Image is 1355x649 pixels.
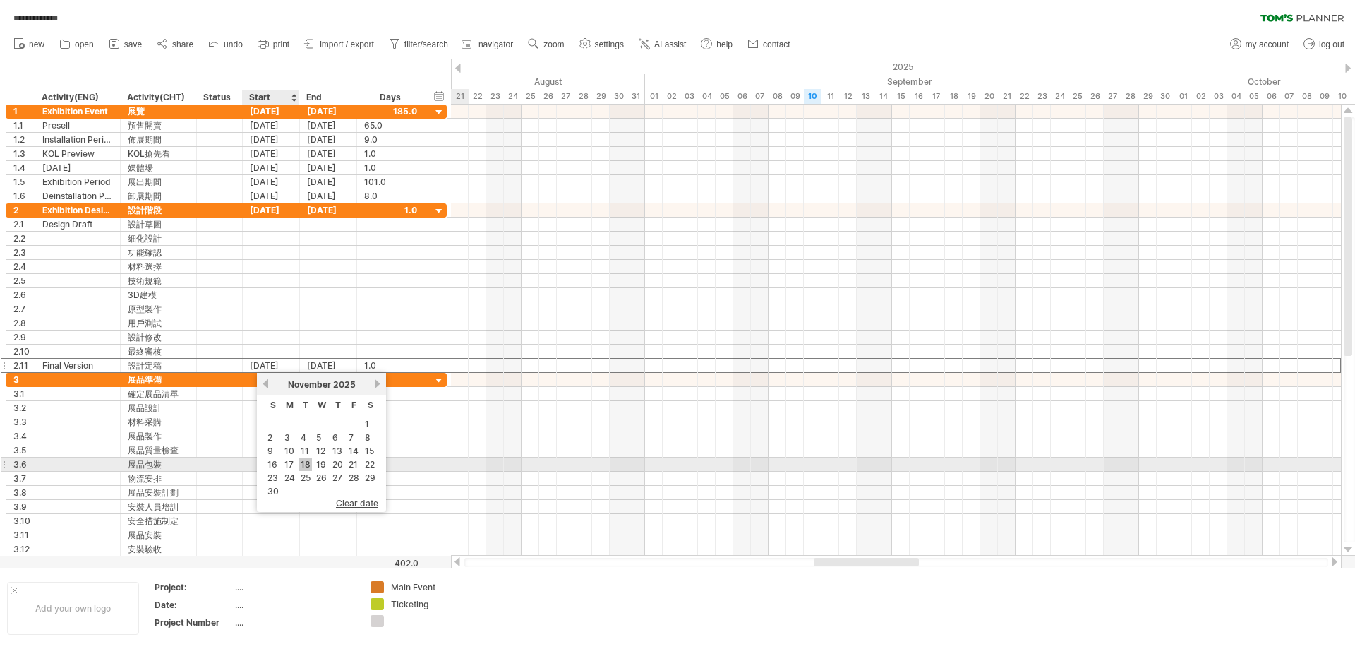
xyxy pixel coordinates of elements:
a: 17 [283,458,295,471]
div: Project: [155,581,232,593]
div: [DATE] [243,105,300,118]
div: Sunday, 5 October 2025 [1245,89,1263,104]
div: 展覽 [128,105,189,118]
div: [DATE] [300,133,357,146]
div: .... [235,581,354,593]
a: 12 [315,444,327,458]
span: new [29,40,44,49]
a: 8 [363,431,372,444]
div: 3.3 [13,415,35,429]
div: 展品製作 [128,429,189,443]
div: Thursday, 2 October 2025 [1192,89,1210,104]
div: Ticketing [391,598,468,610]
div: [DATE] [300,359,357,372]
a: 4 [299,431,308,444]
div: Wednesday, 3 September 2025 [680,89,698,104]
div: 1.6 [13,189,35,203]
div: Wednesday, 1 October 2025 [1174,89,1192,104]
div: 3.9 [13,500,35,513]
span: 2025 [333,379,356,390]
div: Sunday, 28 September 2025 [1121,89,1139,104]
a: import / export [301,35,378,54]
div: Friday, 10 October 2025 [1333,89,1351,104]
a: my account [1227,35,1293,54]
span: log out [1319,40,1344,49]
a: 28 [347,471,361,484]
div: 3.7 [13,472,35,485]
div: 3D建模 [128,288,189,302]
span: Sunday [270,400,276,410]
span: AI assist [654,40,686,49]
a: 18 [299,458,312,471]
div: Tuesday, 7 October 2025 [1280,89,1298,104]
span: filter/search [404,40,448,49]
div: 設計階段 [128,203,189,217]
a: 24 [283,471,296,484]
div: [DATE] [243,359,300,372]
div: 2.1 [13,218,35,231]
div: 展品安裝 [128,528,189,542]
div: Friday, 26 September 2025 [1086,89,1104,104]
div: [DATE] [300,147,357,160]
div: 展出期間 [128,175,189,189]
span: open [75,40,94,49]
span: navigator [478,40,513,49]
div: [DATE] [243,161,300,174]
div: [DATE] [300,161,357,174]
a: 30 [266,484,280,498]
div: Friday, 3 October 2025 [1210,89,1227,104]
a: contact [744,35,795,54]
div: .... [235,617,354,629]
a: 23 [266,471,279,484]
span: undo [224,40,243,49]
div: Design Draft [42,218,113,231]
div: KOL搶先看 [128,147,189,160]
span: zoom [543,40,564,49]
div: 2.5 [13,274,35,287]
div: 2.4 [13,260,35,273]
div: 101.0 [364,175,417,189]
span: Friday [351,400,356,410]
div: Wednesday, 27 August 2025 [557,89,574,104]
a: print [254,35,294,54]
div: [DATE] [300,175,357,189]
div: 1.2 [13,133,35,146]
div: Thursday, 28 August 2025 [574,89,592,104]
div: [DATE] [243,147,300,160]
span: print [273,40,289,49]
div: Saturday, 13 September 2025 [857,89,874,104]
div: Wednesday, 10 September 2025 [804,89,821,104]
div: Tuesday, 30 September 2025 [1157,89,1174,104]
a: 16 [266,458,279,471]
span: save [124,40,142,49]
div: 設計草圖 [128,218,189,231]
div: Sunday, 24 August 2025 [504,89,522,104]
span: import / export [320,40,374,49]
a: 10 [283,444,296,458]
div: 3.1 [13,387,35,400]
div: 材料選擇 [128,260,189,273]
div: Thursday, 25 September 2025 [1068,89,1086,104]
a: 2 [266,431,274,444]
div: 卸展期間 [128,189,189,203]
a: 15 [363,444,375,458]
div: Exhibition Period [42,175,113,189]
a: filter/search [385,35,452,54]
div: Monday, 15 September 2025 [892,89,910,104]
div: Wednesday, 17 September 2025 [927,89,945,104]
a: 9 [266,444,275,458]
a: 22 [363,458,376,471]
div: Project Number [155,617,232,629]
div: Thursday, 11 September 2025 [821,89,839,104]
div: 2.2 [13,232,35,245]
div: Sunday, 31 August 2025 [627,89,645,104]
div: 功能確認 [128,246,189,259]
div: Final Version [42,359,113,372]
div: Wednesday, 24 September 2025 [1051,89,1068,104]
div: 安裝驗收 [128,542,189,556]
div: [DATE] [42,161,113,174]
div: Monday, 25 August 2025 [522,89,539,104]
div: .... [235,599,354,611]
a: AI assist [635,35,690,54]
span: clear date [336,498,378,508]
